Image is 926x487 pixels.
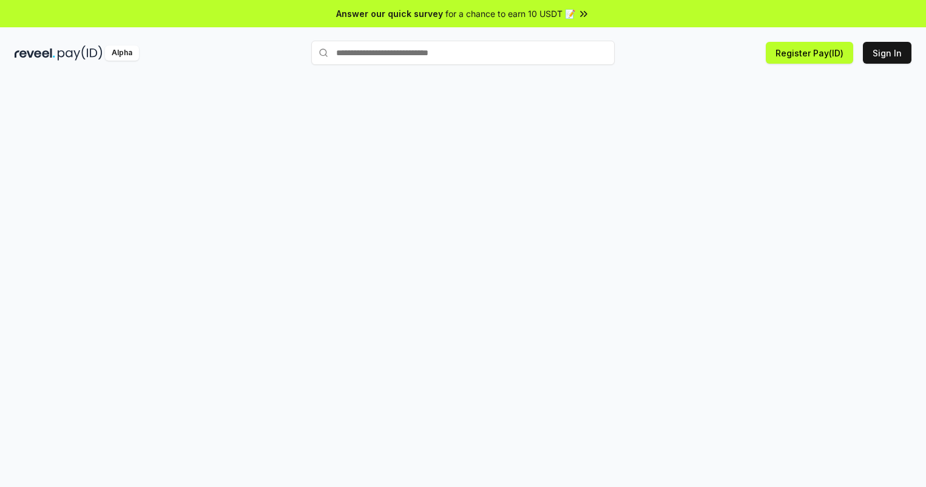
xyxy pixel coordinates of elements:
[766,42,853,64] button: Register Pay(ID)
[58,45,103,61] img: pay_id
[336,7,443,20] span: Answer our quick survey
[15,45,55,61] img: reveel_dark
[445,7,575,20] span: for a chance to earn 10 USDT 📝
[105,45,139,61] div: Alpha
[863,42,911,64] button: Sign In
